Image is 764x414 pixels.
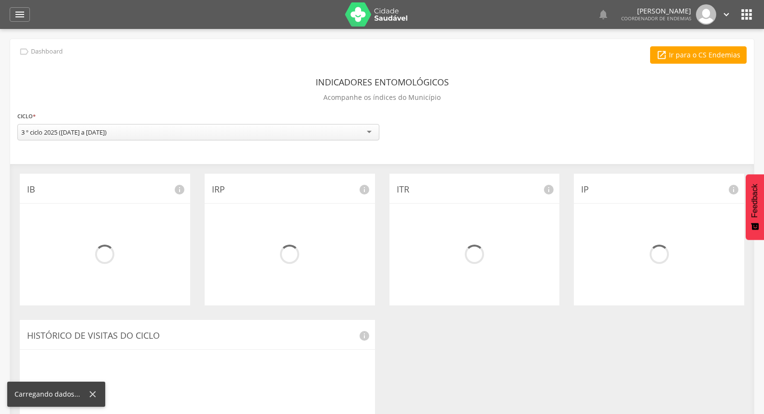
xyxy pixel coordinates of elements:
i:  [721,9,732,20]
a: Ir para o CS Endemias [650,46,747,64]
i: info [359,330,370,342]
i:  [19,46,29,57]
i: info [359,184,370,195]
a:  [721,4,732,25]
i:  [597,9,609,20]
i: info [543,184,555,195]
p: [PERSON_NAME] [621,8,691,14]
a:  [10,7,30,22]
div: 3 º ciclo 2025 ([DATE] a [DATE]) [21,128,107,137]
p: Acompanhe os índices do Município [323,91,441,104]
p: Dashboard [31,48,63,55]
i: info [728,184,739,195]
span: Feedback [750,184,759,218]
label: Ciclo [17,111,36,122]
span: Coordenador de Endemias [621,15,691,22]
a:  [597,4,609,25]
p: IB [27,183,183,196]
i: info [174,184,185,195]
button: Feedback - Mostrar pesquisa [746,174,764,240]
i:  [14,9,26,20]
i:  [656,50,667,60]
div: Carregando dados... [14,389,87,399]
i:  [739,7,754,22]
header: Indicadores Entomológicos [316,73,449,91]
p: ITR [397,183,553,196]
p: IP [581,183,737,196]
p: Histórico de Visitas do Ciclo [27,330,368,342]
p: IRP [212,183,368,196]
